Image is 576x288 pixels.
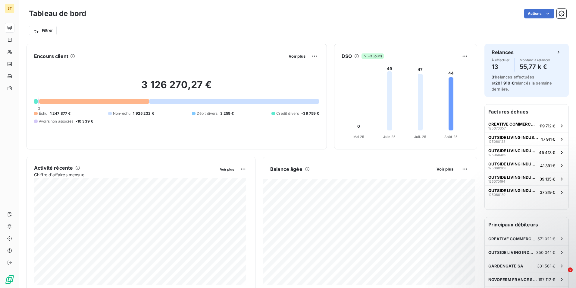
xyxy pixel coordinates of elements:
span: OUTSIDE LIVING INDUSTRIES FRAN [488,162,538,166]
span: -10 339 € [76,119,93,124]
span: 1 925 232 € [133,111,154,116]
button: OUTSIDE LIVING INDUSTRIES FRAN12507019439 135 € [485,172,568,185]
span: 125070194 [488,180,505,183]
button: Voir plus [218,166,236,172]
span: Non-échu [113,111,130,116]
div: ST [5,4,14,13]
h6: Encours client [34,53,68,60]
span: 125060308 [488,166,506,170]
span: 125060129 [488,193,506,197]
span: 2 [568,267,573,272]
span: Crédit divers [276,111,299,116]
span: 125060128 [488,140,506,143]
span: 125060469 [488,153,506,157]
button: CREATIVE COMMERCE PARTNERS125070357119 712 € [485,119,568,132]
button: Filtrer [29,26,57,35]
span: -39 759 € [301,111,319,116]
span: OUTSIDE LIVING INDUSTRIES FRAN [488,135,538,140]
h6: DSO [342,53,352,60]
span: OUTSIDE LIVING INDUSTRIES FRAN [488,188,537,193]
tspan: Août 25 [444,135,458,139]
h6: Factures échues [485,104,568,119]
tspan: Juil. 25 [414,135,426,139]
h6: Principaux débiteurs [485,217,568,232]
tspan: Mai 25 [353,135,364,139]
span: 125070357 [488,126,506,130]
span: 41 391 € [540,163,555,168]
button: Voir plus [435,166,455,172]
span: 45 413 € [539,150,555,155]
h4: 55,77 k € [520,62,550,72]
span: Échu [39,111,48,116]
span: Voir plus [437,167,453,171]
h3: Tableau de bord [29,8,86,19]
button: OUTSIDE LIVING INDUSTRIES FRAN12506012847 911 € [485,132,568,146]
span: 0 [38,106,40,111]
button: OUTSIDE LIVING INDUSTRIES FRAN12506030841 391 € [485,159,568,172]
span: relances effectuées et relancés la semaine dernière. [492,75,552,91]
span: Voir plus [289,54,305,59]
span: 119 712 € [539,123,555,128]
h4: 13 [492,62,510,72]
button: Voir plus [287,53,307,59]
span: OUTSIDE LIVING INDUSTRIES FRAN [488,175,537,180]
iframe: Intercom live chat [556,267,570,282]
span: Chiffre d'affaires mensuel [34,171,216,178]
h6: Relances [492,49,514,56]
span: Voir plus [220,167,234,171]
span: Avoirs non associés [39,119,73,124]
span: 197 112 € [538,277,555,282]
span: 31 [492,75,496,79]
h6: Balance âgée [270,165,302,173]
tspan: Juin 25 [383,135,396,139]
img: Logo LeanPay [5,275,14,284]
span: 1 247 877 € [50,111,71,116]
span: OUTSIDE LIVING INDUSTRIES FRAN [488,148,537,153]
span: NOVOFERM FRANCE SAS [488,277,538,282]
h6: Activité récente [34,164,73,171]
span: 39 135 € [540,177,555,181]
span: À effectuer [492,58,510,62]
button: OUTSIDE LIVING INDUSTRIES FRAN12506012937 319 € [485,185,568,199]
button: OUTSIDE LIVING INDUSTRIES FRAN12506046945 413 € [485,146,568,159]
span: Débit divers [197,111,218,116]
span: 47 911 € [540,137,555,142]
h2: 3 126 270,27 € [34,79,319,97]
span: CREATIVE COMMERCE PARTNERS [488,122,537,126]
button: Actions [524,9,554,18]
span: -3 jours [362,53,384,59]
span: Montant à relancer [520,58,550,62]
span: 37 319 € [540,190,555,195]
span: 201 910 € [495,81,514,85]
span: 3 259 € [220,111,234,116]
